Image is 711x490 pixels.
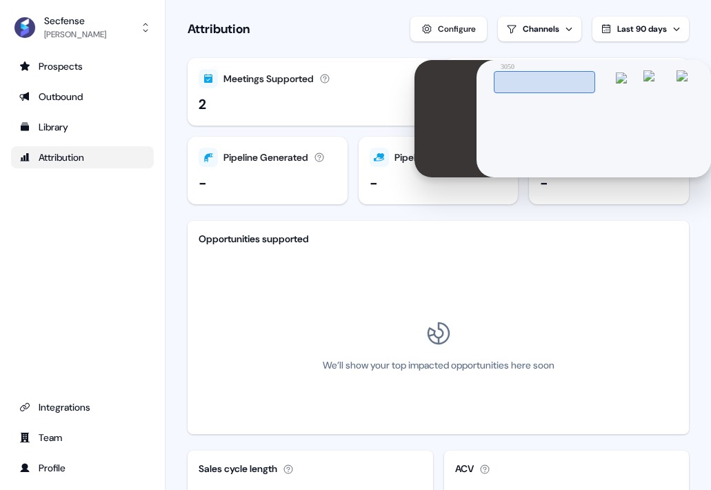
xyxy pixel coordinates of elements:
button: Pipeline Supported- [359,137,519,204]
button: Channels [498,17,581,41]
button: Last 90 days [592,17,689,41]
div: Pipeline Supported [394,150,479,165]
div: Profile [19,461,146,475]
div: Configure [438,22,476,36]
a: Go to profile [11,457,154,479]
button: Meetings Supported2 [188,58,433,126]
a: Go to integrations [11,396,154,418]
div: Team [19,431,146,444]
div: Outbound [19,90,146,104]
div: - [540,173,548,193]
div: Opportunities supported [199,232,309,246]
div: - [199,173,207,193]
div: Channels [523,23,559,35]
div: 2 [199,94,206,115]
button: Configure [410,17,487,41]
a: Go to templates [11,116,154,138]
a: Go to team [11,427,154,449]
button: Pipeline Generated- [188,137,348,204]
div: Integrations [19,400,146,414]
div: Meetings Supported [223,72,314,86]
button: Secfense[PERSON_NAME] [11,11,154,44]
a: Go to attribution [11,146,154,168]
div: Prospects [19,59,146,73]
h1: Attribution [188,21,250,37]
div: - [370,173,378,193]
div: [PERSON_NAME] [44,28,106,41]
span: Last 90 days [617,23,667,35]
div: Secfense [44,14,106,28]
a: Go to prospects [11,55,154,77]
div: Library [19,120,146,134]
div: ACV [455,462,474,476]
div: Attribution [19,150,146,164]
div: Pipeline Generated [223,150,308,165]
div: We’ll show your top impacted opportunities here soon [323,358,554,373]
a: Go to outbound experience [11,86,154,108]
div: Sales cycle length [199,462,277,476]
